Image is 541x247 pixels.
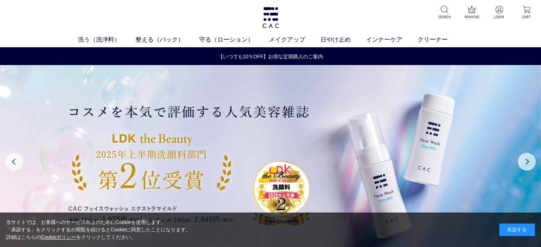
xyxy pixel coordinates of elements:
a: 守る（ローション） [199,35,269,44]
a: クリーナー [418,35,463,44]
p: LOGIN [490,14,508,20]
button: Previous [5,153,23,171]
a: RANKING [463,6,481,20]
a: インナーケア [366,35,418,44]
a: SEARCH [436,6,453,20]
p: SEARCH [436,14,453,20]
a: LOGIN [490,6,508,20]
a: CART [518,6,535,20]
a: 整える（パック） [136,35,199,44]
a: 洗う（洗浄料） [78,35,136,44]
a: 【いつでも10％OFF】お得な定期購入のご案内 [0,53,541,60]
a: メイクアップ [269,35,320,44]
a: Cookieポリシー [41,234,76,240]
a: 日やけ止め [320,35,366,44]
p: RANKING [463,14,481,20]
button: Next [518,153,536,171]
div: 承諾する [499,224,535,236]
img: logo [261,7,280,28]
div: 当サイトでは、お客様へのサービス向上のためにCookieを使用します。 「承諾する」をクリックするか閲覧を続けるとCookieに同意したことになります。 詳細はこちらの をクリックしてください。 [6,219,191,241]
p: CART [518,14,535,20]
